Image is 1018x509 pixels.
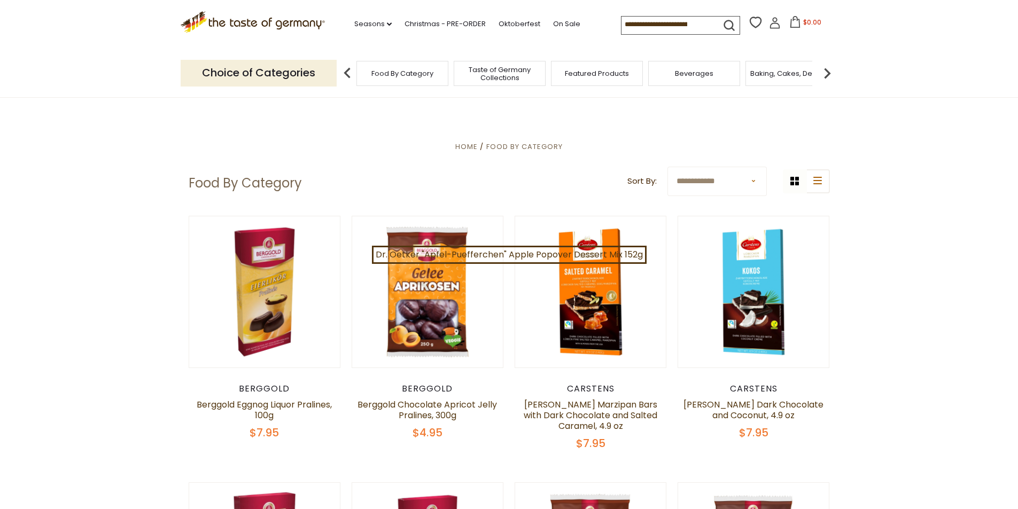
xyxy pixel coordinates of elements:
[354,18,392,30] a: Seasons
[499,18,540,30] a: Oktoberfest
[803,18,821,27] span: $0.00
[576,436,605,451] span: $7.95
[750,69,833,77] a: Baking, Cakes, Desserts
[486,142,563,152] a: Food By Category
[352,216,503,367] img: Berggold Chocolate Apricot Jelly Pralines, 300g
[250,425,279,440] span: $7.95
[371,69,433,77] a: Food By Category
[565,69,629,77] a: Featured Products
[515,216,666,367] img: Carstens Luebecker Marzipan Bars with Dark Chocolate and Salted Caramel, 4.9 oz
[189,383,341,394] div: Berggold
[817,62,838,84] img: next arrow
[455,142,478,152] a: Home
[181,60,337,86] p: Choice of Categories
[515,383,667,394] div: Carstens
[627,175,657,188] label: Sort By:
[358,398,497,421] a: Berggold Chocolate Apricot Jelly Pralines, 300g
[783,16,828,32] button: $0.00
[189,216,340,367] img: Berggold Eggnog Liquor Pralines, 100g
[197,398,332,421] a: Berggold Eggnog Liquor Pralines, 100g
[524,398,657,432] a: [PERSON_NAME] Marzipan Bars with Dark Chocolate and Salted Caramel, 4.9 oz
[553,18,580,30] a: On Sale
[457,66,542,82] a: Taste of Germany Collections
[352,383,504,394] div: Berggold
[413,425,442,440] span: $4.95
[678,216,829,367] img: Carstens Luebecker Dark Chocolate and Coconut, 4.9 oz
[675,69,713,77] a: Beverages
[372,246,647,264] a: Dr. Oetker "Apfel-Puefferchen" Apple Popover Dessert Mix 152g
[683,398,823,421] a: [PERSON_NAME] Dark Chocolate and Coconut, 4.9 oz
[739,425,768,440] span: $7.95
[337,62,358,84] img: previous arrow
[405,18,486,30] a: Christmas - PRE-ORDER
[189,175,302,191] h1: Food By Category
[678,383,830,394] div: Carstens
